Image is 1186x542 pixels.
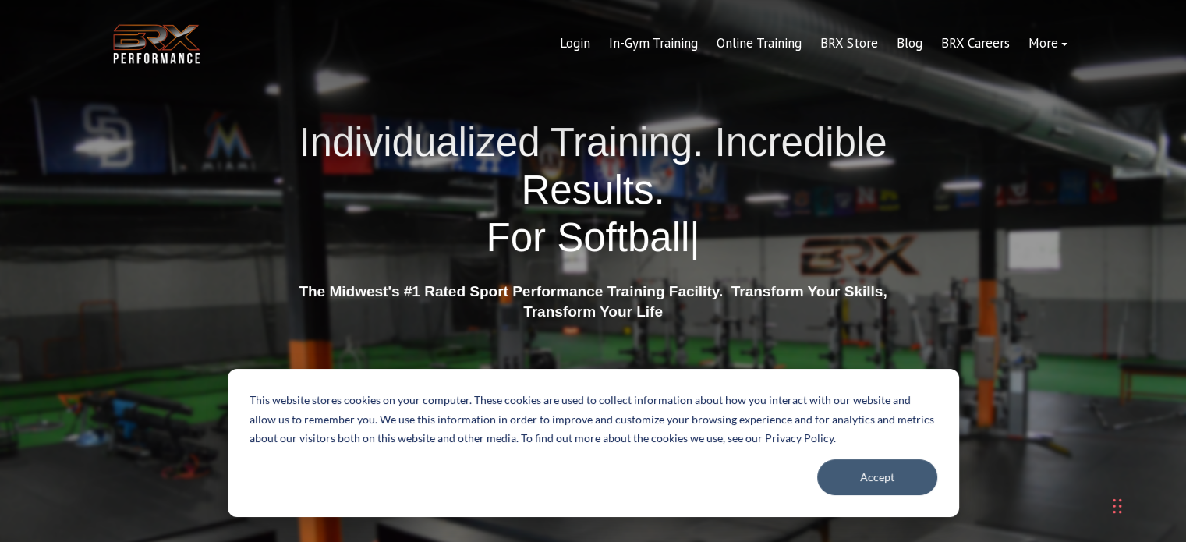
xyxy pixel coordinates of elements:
[887,25,932,62] a: Blog
[932,25,1019,62] a: BRX Careers
[250,391,937,448] p: This website stores cookies on your computer. These cookies are used to collect information about...
[707,25,811,62] a: Online Training
[1113,483,1122,530] div: Drag
[228,369,959,517] div: Cookie banner
[299,283,887,321] strong: The Midwest's #1 Rated Sport Performance Training Facility. Transform Your Skills, Transform Your...
[689,215,699,260] span: |
[551,25,600,62] a: Login
[551,25,1077,62] div: Navigation Menu
[817,459,937,495] button: Accept
[1019,25,1077,62] a: More
[811,25,887,62] a: BRX Store
[965,374,1186,542] iframe: Chat Widget
[600,25,707,62] a: In-Gym Training
[486,215,689,260] span: For Softball
[110,20,204,68] img: BRX Transparent Logo-2
[293,119,894,262] h1: Individualized Training. Incredible Results.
